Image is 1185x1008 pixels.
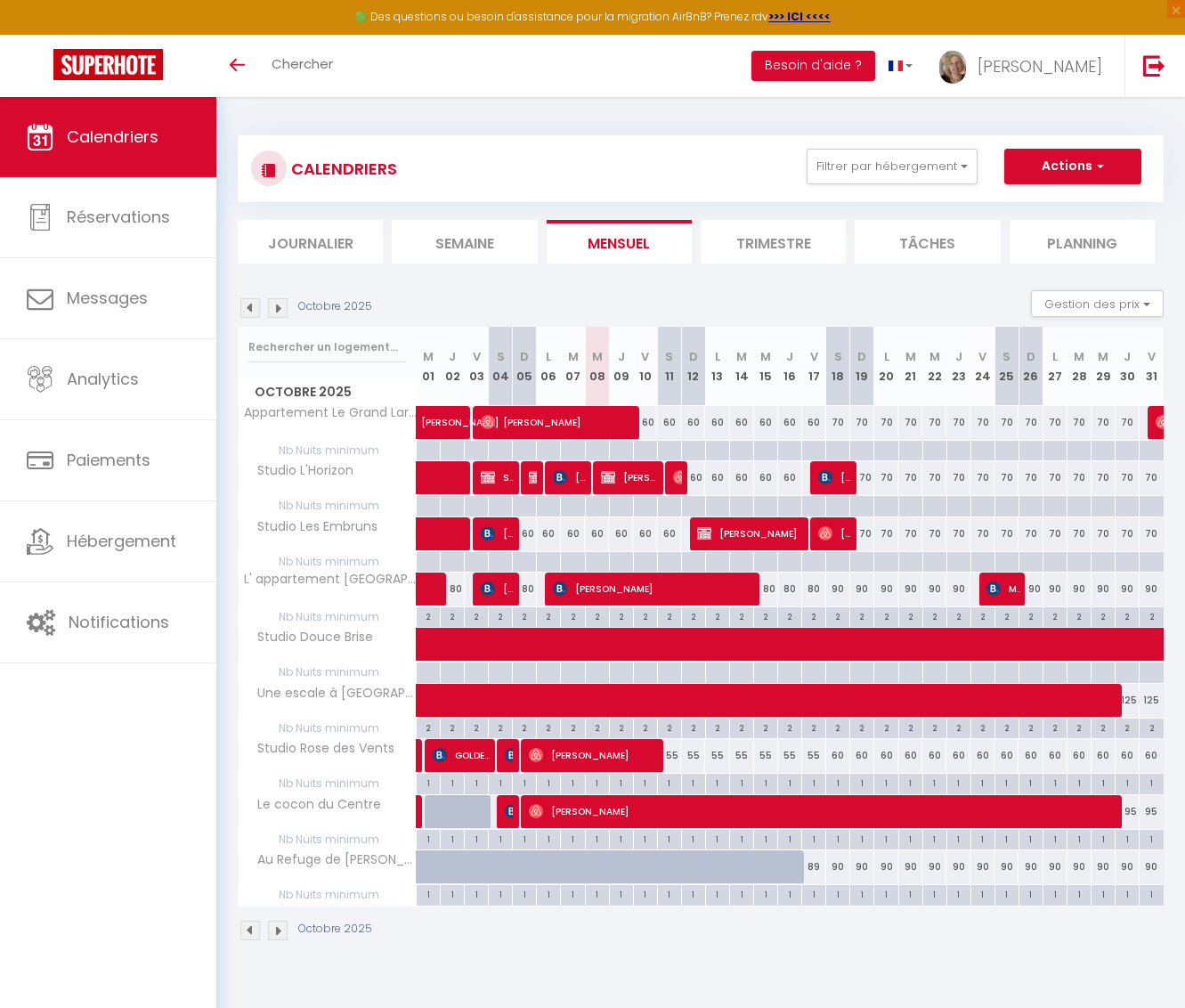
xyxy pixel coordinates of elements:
abbr: M [423,348,434,365]
div: 70 [1140,461,1164,494]
div: 60 [513,517,537,550]
strong: >>> ICI <<<< [768,9,831,24]
div: 60 [1116,739,1140,772]
th: 02 [441,327,465,406]
div: 60 [754,406,778,439]
div: 2 [850,607,873,624]
div: 55 [705,739,729,772]
div: 2 [658,607,681,624]
div: 60 [657,406,681,439]
div: 1 [513,774,536,791]
img: logout [1143,54,1165,77]
div: 70 [1092,406,1116,439]
div: 60 [705,406,729,439]
div: 60 [633,517,657,550]
div: 80 [513,573,537,606]
div: 2 [1092,607,1115,624]
button: Gestion des prix [1031,290,1164,317]
abbr: J [618,348,625,365]
abbr: J [786,348,793,365]
div: 90 [946,573,970,606]
span: GOLDEN LIGHT PRODUCTIONS [433,738,491,772]
abbr: M [929,348,940,365]
div: 60 [1043,739,1067,772]
div: 1 [441,774,464,791]
th: 01 [417,327,441,406]
div: 70 [850,406,874,439]
div: 2 [1116,607,1139,624]
div: 2 [561,607,584,624]
span: [PERSON_NAME] [481,405,638,439]
span: Notifications [69,611,169,633]
div: 60 [1067,739,1092,772]
div: 2 [754,719,777,736]
div: 60 [874,739,898,772]
div: 60 [850,739,874,772]
span: Chercher [272,54,333,73]
div: 2 [874,607,897,624]
div: 60 [946,739,970,772]
div: 2 [971,607,994,624]
span: Octobre 2025 [239,379,416,405]
div: 1 [634,774,657,791]
abbr: S [834,348,842,365]
span: Nb Nuits minimum [239,496,416,516]
div: 2 [899,607,922,624]
th: 14 [730,327,754,406]
th: 03 [465,327,489,406]
div: 2 [778,607,801,624]
abbr: M [568,348,579,365]
div: 90 [1092,573,1116,606]
abbr: S [1002,348,1010,365]
abbr: J [449,348,456,365]
abbr: D [520,348,529,365]
span: Studio Les Embruns [241,517,382,537]
div: 2 [947,719,970,736]
abbr: V [473,348,481,365]
div: 70 [922,517,946,550]
span: Analytics [67,368,139,390]
abbr: D [1027,348,1035,365]
th: 24 [970,327,994,406]
abbr: M [1074,348,1084,365]
div: 60 [633,406,657,439]
span: Nb Nuits minimum [239,552,416,572]
div: 70 [994,461,1019,494]
span: Une escale à [GEOGRAPHIC_DATA] [241,684,419,703]
div: 60 [730,406,754,439]
div: 1 [610,774,633,791]
div: 1 [754,774,777,791]
div: 2 [586,719,609,736]
th: 22 [922,327,946,406]
th: 04 [489,327,513,406]
div: 2 [1140,719,1164,736]
input: Rechercher un logement... [248,331,406,363]
div: 70 [922,406,946,439]
div: 2 [417,719,440,736]
th: 15 [754,327,778,406]
div: 55 [681,739,705,772]
div: 2 [923,719,946,736]
li: Semaine [392,220,537,264]
div: 90 [826,573,850,606]
abbr: V [641,348,649,365]
span: Studio L'Horizon [241,461,358,481]
abbr: J [1124,348,1131,365]
div: 2 [1116,719,1139,736]
abbr: D [857,348,866,365]
span: Nb Nuits minimum [239,663,416,682]
div: 90 [1140,573,1164,606]
div: 70 [922,461,946,494]
div: 60 [754,461,778,494]
th: 11 [657,327,681,406]
li: Journalier [238,220,383,264]
div: 1 [561,774,584,791]
div: 60 [609,517,633,550]
div: 2 [489,607,512,624]
div: 2 [537,607,560,624]
span: [PERSON_NAME] [421,396,503,430]
div: 2 [682,607,705,624]
div: 2 [706,719,729,736]
div: 2 [1092,719,1115,736]
span: Nb Nuits minimum [239,441,416,460]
